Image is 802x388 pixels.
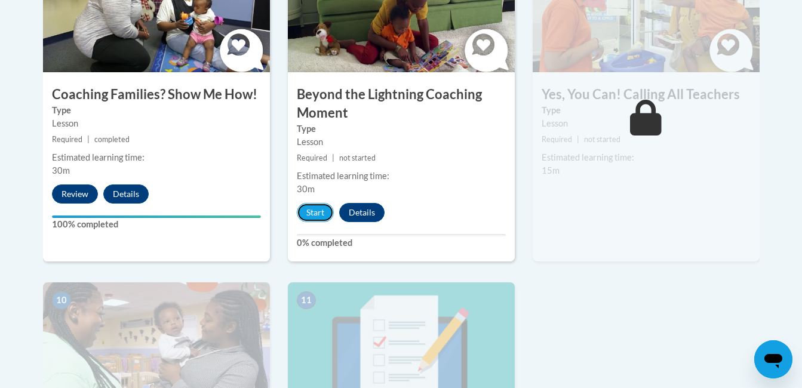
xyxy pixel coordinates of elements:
[542,151,751,164] div: Estimated learning time:
[52,104,261,117] label: Type
[754,340,792,378] iframe: Button to launch messaging window
[297,153,327,162] span: Required
[52,291,71,309] span: 10
[52,117,261,130] div: Lesson
[577,135,579,144] span: |
[297,170,506,183] div: Estimated learning time:
[52,165,70,175] span: 30m
[52,135,82,144] span: Required
[297,203,334,222] button: Start
[339,203,385,222] button: Details
[94,135,130,144] span: completed
[297,236,506,250] label: 0% completed
[43,85,270,104] h3: Coaching Families? Show Me How!
[542,117,751,130] div: Lesson
[542,104,751,117] label: Type
[52,151,261,164] div: Estimated learning time:
[297,122,506,136] label: Type
[339,153,376,162] span: not started
[103,184,149,204] button: Details
[584,135,620,144] span: not started
[542,165,560,175] span: 15m
[297,291,316,309] span: 11
[542,135,572,144] span: Required
[52,184,98,204] button: Review
[332,153,334,162] span: |
[288,85,515,122] h3: Beyond the Lightning Coaching Moment
[52,215,261,218] div: Your progress
[52,218,261,231] label: 100% completed
[87,135,90,144] span: |
[297,136,506,149] div: Lesson
[297,184,315,194] span: 30m
[533,85,760,104] h3: Yes, You Can! Calling All Teachers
